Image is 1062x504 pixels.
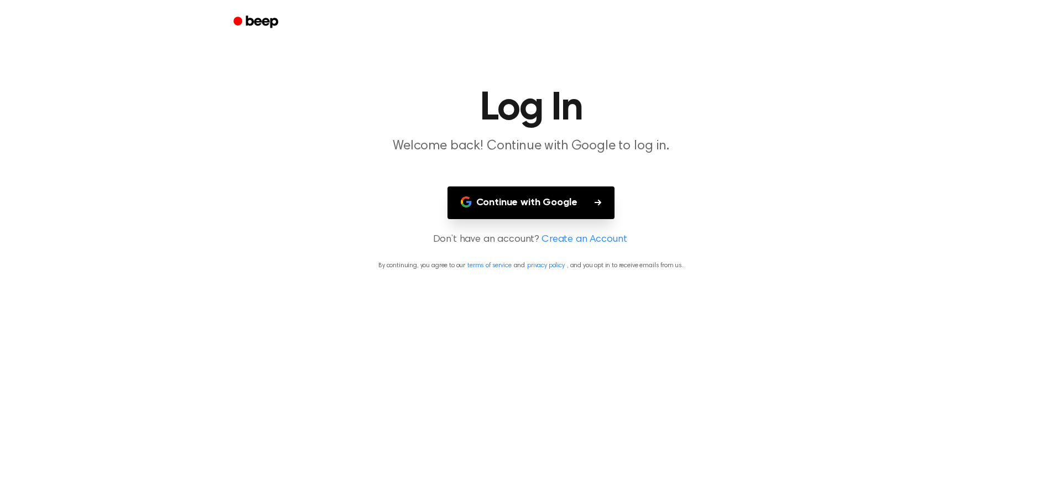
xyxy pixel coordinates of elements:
[319,137,743,155] p: Welcome back! Continue with Google to log in.
[527,262,565,269] a: privacy policy
[13,261,1049,271] p: By continuing, you agree to our and , and you opt in to receive emails from us.
[248,89,814,128] h1: Log In
[542,232,627,247] a: Create an Account
[447,186,615,219] button: Continue with Google
[226,12,288,33] a: Beep
[13,232,1049,247] p: Don’t have an account?
[467,262,511,269] a: terms of service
